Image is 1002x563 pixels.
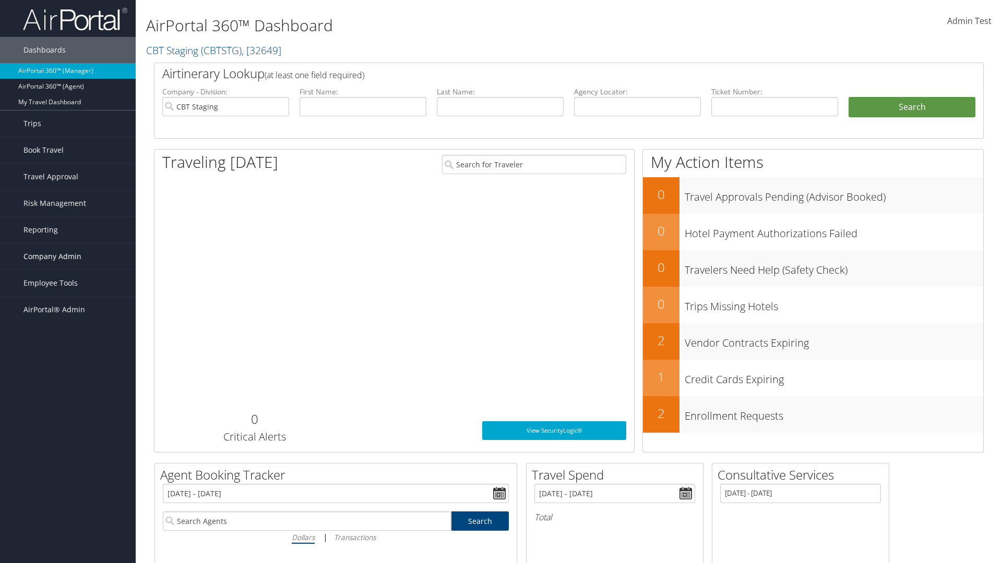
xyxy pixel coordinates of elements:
button: Search [849,97,975,118]
div: | [163,531,509,544]
span: Risk Management [23,190,86,216]
i: Dollars [292,532,315,542]
img: airportal-logo.png [23,7,127,31]
label: Agency Locator: [574,87,701,97]
h2: 0 [162,410,347,428]
h2: Travel Spend [532,466,703,484]
span: Trips [23,111,41,137]
span: ( CBTSTG ) [201,43,242,57]
h2: 2 [643,332,679,349]
input: Search Agents [163,511,451,531]
h2: 0 [643,186,679,203]
h2: Consultative Services [718,466,889,484]
h6: Total [534,511,695,523]
h2: 2 [643,405,679,422]
span: (at least one field required) [265,69,364,81]
span: Company Admin [23,243,81,270]
a: 1Credit Cards Expiring [643,360,983,396]
span: Travel Approval [23,164,78,190]
h3: Hotel Payment Authorizations Failed [685,221,983,241]
h2: 0 [643,295,679,313]
label: First Name: [300,87,426,97]
a: Admin Test [947,5,992,38]
h3: Enrollment Requests [685,403,983,423]
input: Search for Traveler [442,155,626,174]
span: Employee Tools [23,270,78,296]
span: AirPortal® Admin [23,297,85,323]
h2: 1 [643,368,679,386]
a: 2Vendor Contracts Expiring [643,323,983,360]
span: Dashboards [23,37,66,63]
h2: Airtinerary Lookup [162,65,906,82]
a: 0Travel Approvals Pending (Advisor Booked) [643,177,983,214]
span: Admin Test [947,15,992,27]
a: Search [451,511,509,531]
h3: Travelers Need Help (Safety Check) [685,258,983,277]
label: Company - Division: [162,87,289,97]
h3: Vendor Contracts Expiring [685,331,983,350]
h1: Traveling [DATE] [162,151,278,173]
h1: My Action Items [643,151,983,173]
h2: 0 [643,259,679,276]
h3: Trips Missing Hotels [685,294,983,314]
h3: Credit Cards Expiring [685,367,983,387]
a: View SecurityLogic® [482,421,626,440]
a: CBT Staging [146,43,281,57]
h3: Travel Approvals Pending (Advisor Booked) [685,185,983,204]
span: Reporting [23,217,58,243]
h1: AirPortal 360™ Dashboard [146,15,710,36]
label: Last Name: [437,87,564,97]
a: 2Enrollment Requests [643,396,983,433]
a: 0Travelers Need Help (Safety Check) [643,250,983,287]
i: Transactions [334,532,376,542]
h3: Critical Alerts [162,430,347,444]
span: , [ 32649 ] [242,43,281,57]
span: Book Travel [23,137,64,163]
a: 0Trips Missing Hotels [643,287,983,323]
h2: Agent Booking Tracker [160,466,517,484]
a: 0Hotel Payment Authorizations Failed [643,214,983,250]
h2: 0 [643,222,679,240]
label: Ticket Number: [711,87,838,97]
